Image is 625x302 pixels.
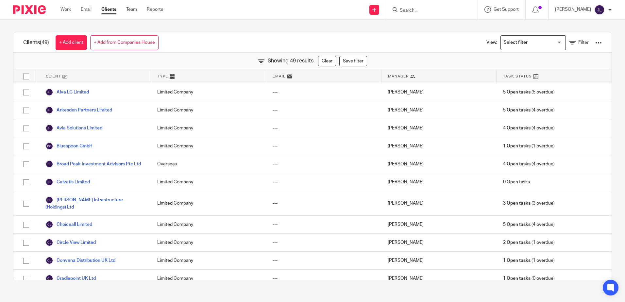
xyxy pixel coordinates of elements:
a: Calvatis Limited [45,178,90,186]
a: Broad Peak Investment Advisors Pte Ltd [45,160,141,168]
div: Limited Company [151,119,266,137]
input: Search for option [501,37,562,48]
a: Clients [101,6,116,13]
img: svg%3E [594,5,605,15]
div: --- [266,191,381,215]
img: svg%3E [45,142,53,150]
div: View: [477,33,602,52]
span: (4 overdue) [503,107,555,113]
a: Reports [147,6,163,13]
div: Limited Company [151,137,266,155]
a: Avia Solutions Limited [45,124,102,132]
a: Save filter [339,56,367,66]
div: [PERSON_NAME] [381,234,496,251]
span: 4 Open tasks [503,125,531,131]
div: Limited Company [151,83,266,101]
div: --- [266,119,381,137]
span: 1 Open tasks [503,143,531,149]
div: [PERSON_NAME] [381,137,496,155]
div: --- [266,234,381,251]
img: svg%3E [45,124,53,132]
div: [PERSON_NAME] [381,101,496,119]
a: Clear [318,56,336,66]
span: 2 Open tasks [503,239,531,246]
div: Limited Company [151,191,266,215]
span: 4 Open tasks [503,161,531,167]
div: --- [266,270,381,287]
div: Search for option [500,35,566,50]
div: --- [266,252,381,269]
div: Limited Company [151,270,266,287]
div: [PERSON_NAME] [381,216,496,233]
div: [PERSON_NAME] [381,270,496,287]
a: Email [81,6,92,13]
div: Limited Company [151,252,266,269]
span: 5 Open tasks [503,107,531,113]
span: 1 Open tasks [503,275,531,282]
span: 3 Open tasks [503,200,531,207]
img: svg%3E [45,88,53,96]
div: --- [266,137,381,155]
span: (5 overdue) [503,89,555,95]
img: svg%3E [45,106,53,114]
div: Limited Company [151,234,266,251]
img: svg%3E [45,160,53,168]
span: Manager [388,74,409,79]
span: Task Status [503,74,532,79]
img: svg%3E [45,239,53,246]
a: Cradlepoint UK Ltd [45,275,96,282]
div: --- [266,83,381,101]
span: 1 Open tasks [503,257,531,264]
a: Circle View Limited [45,239,96,246]
span: Filter [578,40,589,45]
div: Limited Company [151,216,266,233]
a: Arkesden Partners Limited [45,106,112,114]
span: (3 overdue) [503,200,555,207]
a: [PERSON_NAME] Infrastructure (Holdings) Ltd [45,196,144,210]
img: Pixie [13,5,46,14]
img: svg%3E [45,257,53,264]
img: svg%3E [45,275,53,282]
span: (1 overdue) [503,143,555,149]
input: Select all [20,70,32,83]
a: Alva LG Limited [45,88,89,96]
span: 5 Open tasks [503,221,531,228]
span: Email [273,74,286,79]
img: svg%3E [45,196,53,204]
span: 5 Open tasks [503,89,531,95]
div: [PERSON_NAME] [381,173,496,191]
span: Type [158,74,168,79]
span: 0 Open tasks [503,179,530,185]
div: --- [266,173,381,191]
span: Get Support [494,7,519,12]
a: Bluespoon GmbH [45,142,93,150]
input: Search [399,8,458,14]
a: + Add from Companies House [90,35,159,50]
div: [PERSON_NAME] [381,83,496,101]
img: svg%3E [45,221,53,228]
div: [PERSON_NAME] [381,155,496,173]
div: [PERSON_NAME] [381,252,496,269]
span: (4 overdue) [503,125,555,131]
div: [PERSON_NAME] [381,119,496,137]
span: (1 overdue) [503,257,555,264]
div: --- [266,216,381,233]
a: Choiceall Limited [45,221,92,228]
span: (0 overdue) [503,275,555,282]
a: + Add client [56,35,87,50]
div: Overseas [151,155,266,173]
div: [PERSON_NAME] [381,191,496,215]
span: (4 overdue) [503,221,555,228]
span: Client [46,74,61,79]
img: svg%3E [45,178,53,186]
div: --- [266,101,381,119]
a: Team [126,6,137,13]
div: Limited Company [151,173,266,191]
span: Showing 49 results. [268,57,315,65]
h1: Clients [23,39,49,46]
span: (49) [40,40,49,45]
a: Convena Distribution UK Ltd [45,257,115,264]
div: --- [266,155,381,173]
p: [PERSON_NAME] [555,6,591,13]
div: Limited Company [151,101,266,119]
